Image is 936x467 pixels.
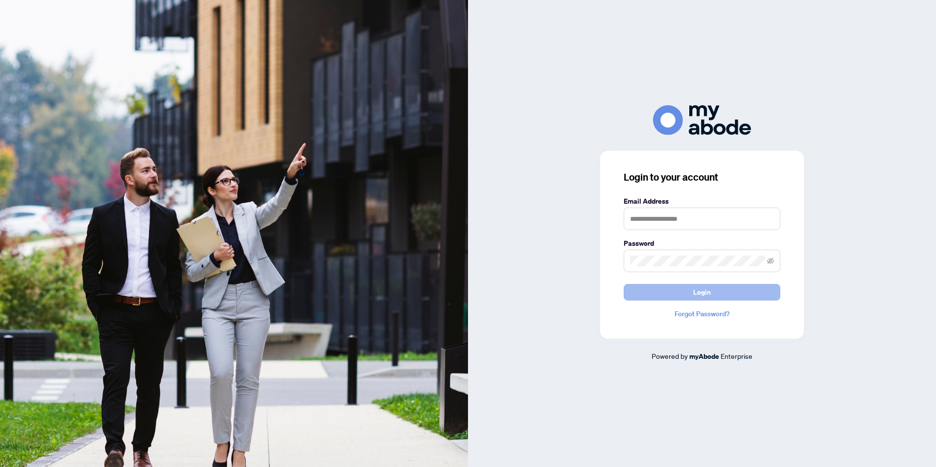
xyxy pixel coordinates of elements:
[624,284,780,301] button: Login
[624,238,780,249] label: Password
[693,284,711,300] span: Login
[624,170,780,184] h3: Login to your account
[653,105,751,135] img: ma-logo
[652,351,688,360] span: Powered by
[767,257,774,264] span: eye-invisible
[721,351,752,360] span: Enterprise
[624,196,780,207] label: Email Address
[689,351,719,362] a: myAbode
[624,308,780,319] a: Forgot Password?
